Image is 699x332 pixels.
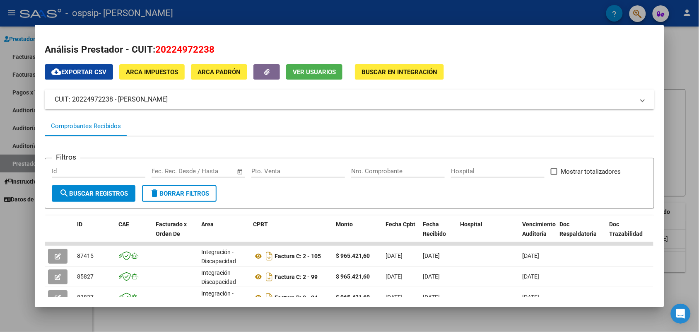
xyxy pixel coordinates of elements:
span: ID [77,221,82,228]
button: ARCA Impuestos [119,64,185,80]
span: Integración - Discapacidad [201,290,236,306]
span: Ver Usuarios [293,68,336,76]
span: [DATE] [423,252,440,259]
h3: Filtros [52,152,80,162]
datatable-header-cell: Doc Respaldatoria [556,216,606,252]
span: [DATE] [423,294,440,300]
span: [DATE] [522,273,539,280]
strong: $ 965.421,60 [336,273,370,280]
span: Exportar CSV [51,68,106,76]
div: Comprobantes Recibidos [51,121,121,131]
span: [DATE] [522,294,539,300]
span: 20224972238 [155,44,215,55]
span: ARCA Impuestos [126,68,178,76]
datatable-header-cell: Vencimiento Auditoría [519,216,556,252]
i: Descargar documento [264,270,275,284]
mat-icon: cloud_download [51,67,61,77]
span: 83827 [77,294,94,300]
span: [DATE] [386,273,403,280]
span: [DATE] [522,252,539,259]
span: Area [201,221,214,228]
datatable-header-cell: Fecha Cpbt [382,216,419,252]
button: Buscar Registros [52,185,135,202]
span: 87415 [77,252,94,259]
span: Monto [336,221,353,228]
datatable-header-cell: Hospital [457,216,519,252]
span: Integración - Discapacidad [201,249,236,265]
span: Hospital [460,221,482,228]
strong: $ 965.421,60 [336,294,370,300]
span: Doc Respaldatoria [559,221,597,237]
mat-icon: delete [149,188,159,198]
button: Borrar Filtros [142,185,217,202]
span: CAE [118,221,129,228]
i: Descargar documento [264,250,275,263]
button: Buscar en Integración [355,64,444,80]
div: Open Intercom Messenger [671,304,691,324]
datatable-header-cell: Fecha Recibido [419,216,457,252]
span: ARCA Padrón [198,68,241,76]
button: Open calendar [235,167,245,177]
button: Ver Usuarios [286,64,342,80]
span: 85827 [77,273,94,280]
strong: Factura C: 2 - 99 [275,274,318,280]
span: Integración - Discapacidad [201,269,236,286]
span: [DATE] [386,294,403,300]
span: Borrar Filtros [149,190,209,197]
input: End date [186,167,226,175]
mat-icon: search [59,188,69,198]
button: ARCA Padrón [191,64,247,80]
i: Descargar documento [264,291,275,304]
h2: Análisis Prestador - CUIT: [45,43,654,57]
datatable-header-cell: Monto [333,216,382,252]
mat-panel-title: CUIT: 20224972238 - [PERSON_NAME] [55,95,634,104]
datatable-header-cell: Area [198,216,250,252]
button: Exportar CSV [45,64,113,80]
span: Mostrar totalizadores [561,167,621,177]
datatable-header-cell: Doc Trazabilidad [606,216,656,252]
span: [DATE] [386,252,403,259]
span: Fecha Recibido [423,221,446,237]
span: Vencimiento Auditoría [522,221,556,237]
span: Doc Trazabilidad [609,221,643,237]
strong: Factura B: 3 - 34 [275,294,318,301]
input: Start date [152,167,178,175]
mat-expansion-panel-header: CUIT: 20224972238 - [PERSON_NAME] [45,90,654,109]
span: [DATE] [423,273,440,280]
strong: $ 965.421,60 [336,252,370,259]
span: Facturado x Orden De [156,221,187,237]
datatable-header-cell: Facturado x Orden De [152,216,198,252]
strong: Factura C: 2 - 105 [275,253,321,259]
span: Buscar en Integración [362,68,437,76]
datatable-header-cell: CPBT [250,216,333,252]
span: Fecha Cpbt [386,221,415,228]
datatable-header-cell: ID [74,216,115,252]
datatable-header-cell: CAE [115,216,152,252]
span: CPBT [253,221,268,228]
span: Buscar Registros [59,190,128,197]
